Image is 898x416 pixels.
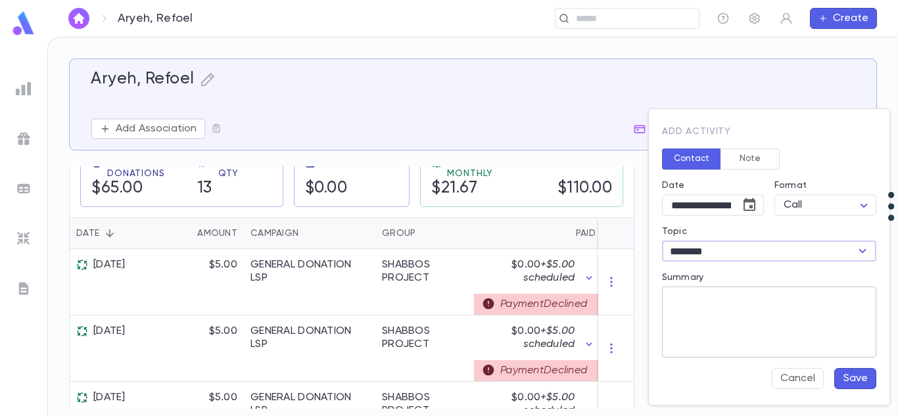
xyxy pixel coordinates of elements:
[736,192,763,218] button: Choose date, selected date is Sep 10, 2025
[774,180,807,191] label: Format
[662,149,721,170] button: Contact
[774,195,876,216] div: Call
[662,272,703,283] label: Summary
[772,368,824,389] button: Cancel
[853,242,872,260] button: Open
[662,180,764,191] label: Date
[662,226,687,237] label: Topic
[662,127,731,136] span: Add Activity
[784,200,803,210] span: Call
[721,149,780,170] button: Note
[834,368,876,389] button: Save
